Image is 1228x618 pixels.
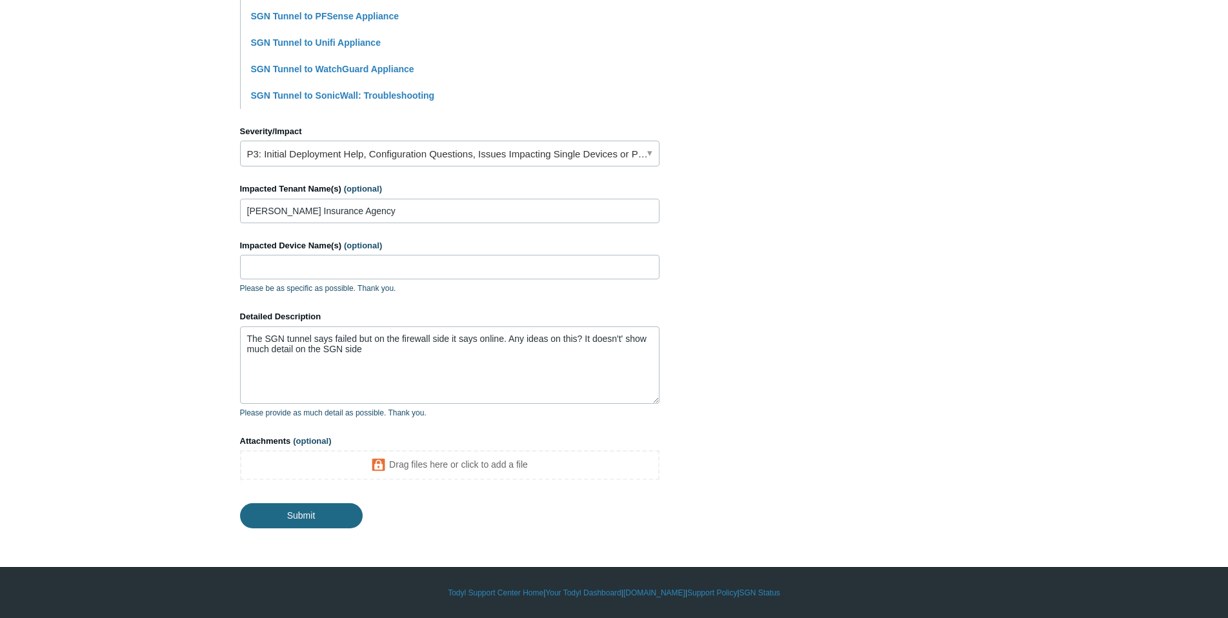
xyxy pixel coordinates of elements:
[293,436,331,446] span: (optional)
[240,125,659,138] label: Severity/Impact
[623,587,685,599] a: [DOMAIN_NAME]
[240,587,989,599] div: | | | |
[448,587,543,599] a: Todyl Support Center Home
[240,503,363,528] input: Submit
[240,407,659,419] p: Please provide as much detail as possible. Thank you.
[251,37,381,48] a: SGN Tunnel to Unifi Appliance
[240,435,659,448] label: Attachments
[251,64,414,74] a: SGN Tunnel to WatchGuard Appliance
[344,241,382,250] span: (optional)
[240,141,659,166] a: P3: Initial Deployment Help, Configuration Questions, Issues Impacting Single Devices or Past Out...
[251,11,399,21] a: SGN Tunnel to PFSense Appliance
[240,310,659,323] label: Detailed Description
[240,183,659,195] label: Impacted Tenant Name(s)
[545,587,621,599] a: Your Todyl Dashboard
[251,90,435,101] a: SGN Tunnel to SonicWall: Troubleshooting
[687,587,737,599] a: Support Policy
[344,184,382,194] span: (optional)
[240,283,659,294] p: Please be as specific as possible. Thank you.
[240,239,659,252] label: Impacted Device Name(s)
[740,587,780,599] a: SGN Status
